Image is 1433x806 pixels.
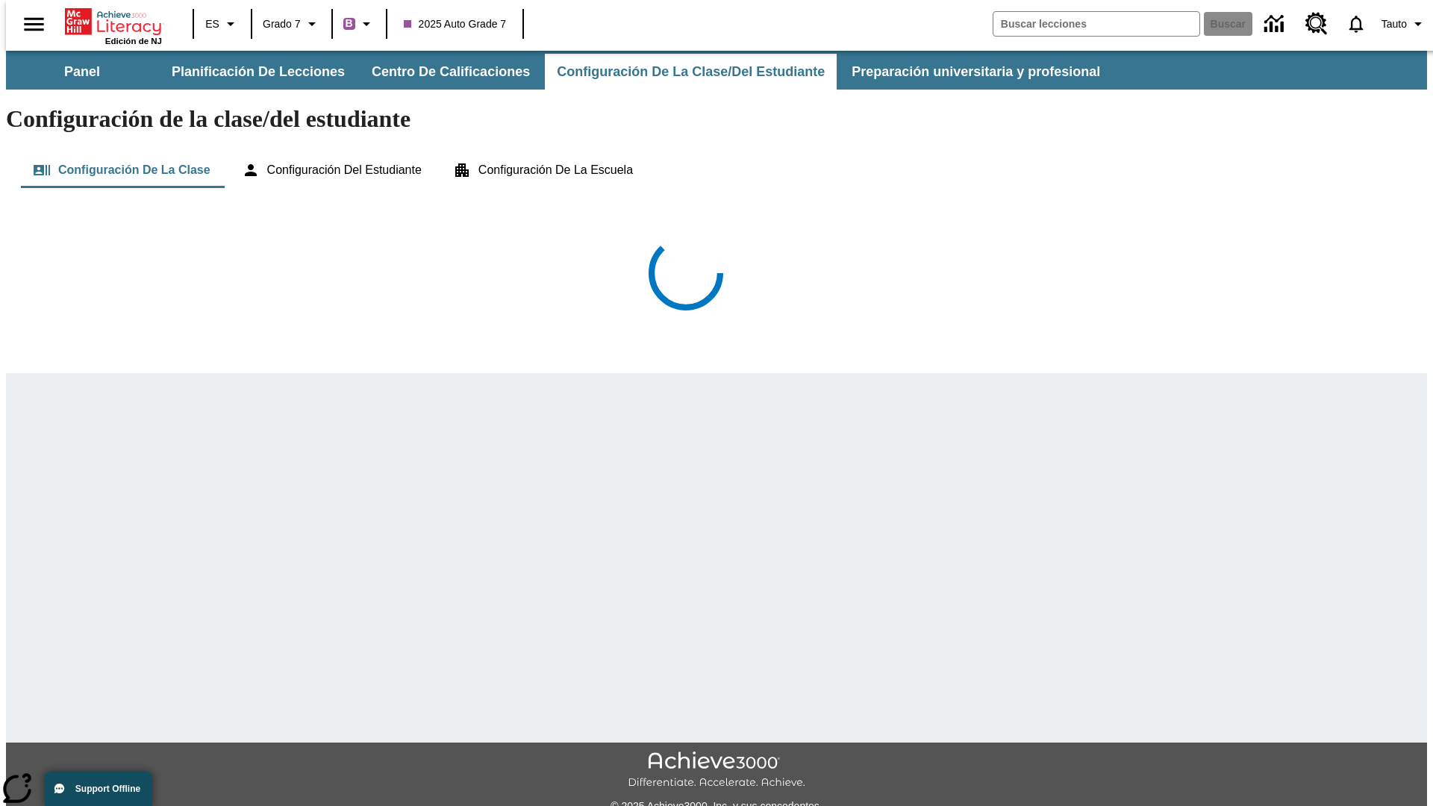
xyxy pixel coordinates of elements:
div: Configuración de la clase/del estudiante [21,152,1412,188]
div: Portada [65,5,162,46]
span: Tauto [1382,16,1407,32]
div: Subbarra de navegación [6,51,1427,90]
input: Buscar campo [993,12,1199,36]
button: Support Offline [45,772,152,806]
div: Subbarra de navegación [6,54,1114,90]
button: Configuración de la escuela [441,152,645,188]
button: Preparación universitaria y profesional [840,54,1112,90]
button: Configuración de la clase [21,152,222,188]
span: Grado 7 [263,16,301,32]
button: Abrir el menú lateral [12,2,56,46]
img: Achieve3000 Differentiate Accelerate Achieve [628,752,805,790]
a: Centro de recursos, Se abrirá en una pestaña nueva. [1296,4,1337,44]
span: ES [205,16,219,32]
span: 2025 Auto Grade 7 [404,16,507,32]
span: Edición de NJ [105,37,162,46]
button: Perfil/Configuración [1376,10,1433,37]
button: Boost El color de la clase es morado/púrpura. Cambiar el color de la clase. [337,10,381,37]
button: Planificación de lecciones [160,54,357,90]
span: B [346,14,353,33]
a: Notificaciones [1337,4,1376,43]
button: Panel [7,54,157,90]
span: Support Offline [75,784,140,794]
button: Centro de calificaciones [360,54,542,90]
a: Centro de información [1255,4,1296,45]
button: Grado: Grado 7, Elige un grado [257,10,327,37]
button: Lenguaje: ES, Selecciona un idioma [199,10,246,37]
button: Configuración de la clase/del estudiante [545,54,837,90]
a: Portada [65,7,162,37]
h1: Configuración de la clase/del estudiante [6,105,1427,133]
button: Configuración del estudiante [230,152,434,188]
